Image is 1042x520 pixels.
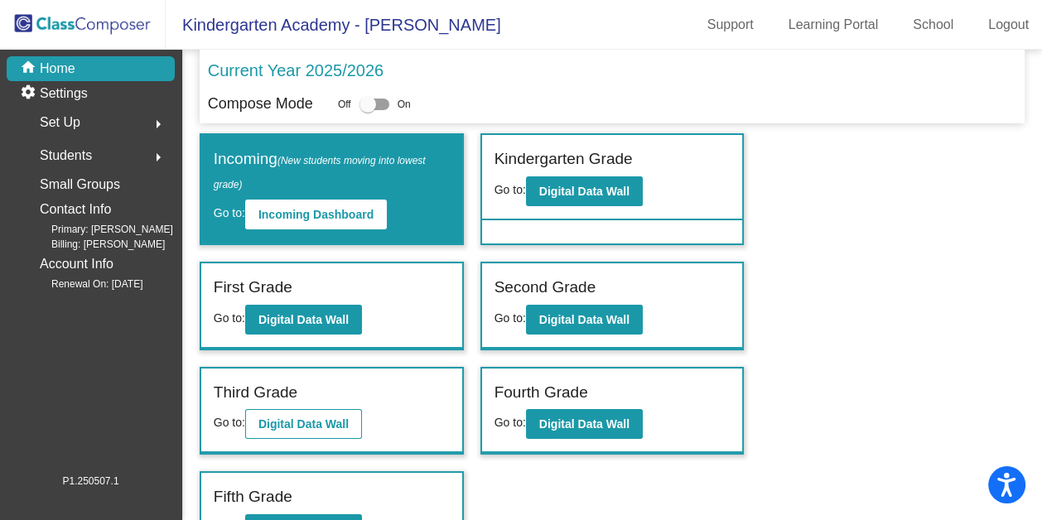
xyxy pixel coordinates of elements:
span: Set Up [40,111,80,134]
span: (New students moving into lowest grade) [214,155,426,190]
span: Off [338,97,351,112]
span: On [398,97,411,112]
mat-icon: settings [20,84,40,104]
a: Support [694,12,767,38]
label: Kindergarten Grade [494,147,633,171]
span: Students [40,144,92,167]
button: Digital Data Wall [245,409,362,439]
span: Go to: [214,206,245,219]
span: Go to: [494,311,526,325]
label: First Grade [214,276,292,300]
b: Digital Data Wall [539,313,630,326]
mat-icon: home [20,59,40,79]
span: Kindergarten Academy - [PERSON_NAME] [166,12,501,38]
span: Go to: [494,183,526,196]
button: Digital Data Wall [245,305,362,335]
span: Renewal On: [DATE] [25,277,142,291]
b: Digital Data Wall [258,313,349,326]
mat-icon: arrow_right [148,114,168,134]
label: Fifth Grade [214,485,292,509]
span: Billing: [PERSON_NAME] [25,237,165,252]
p: Compose Mode [208,93,313,115]
span: Primary: [PERSON_NAME] [25,222,173,237]
p: Contact Info [40,198,111,221]
button: Digital Data Wall [526,409,643,439]
span: Go to: [214,416,245,429]
span: Go to: [214,311,245,325]
p: Home [40,59,75,79]
button: Digital Data Wall [526,176,643,206]
a: Logout [975,12,1042,38]
label: Fourth Grade [494,381,588,405]
span: Go to: [494,416,526,429]
b: Digital Data Wall [539,185,630,198]
p: Current Year 2025/2026 [208,58,384,83]
label: Incoming [214,147,450,195]
a: School [900,12,967,38]
button: Digital Data Wall [526,305,643,335]
b: Incoming Dashboard [258,208,374,221]
p: Settings [40,84,88,104]
mat-icon: arrow_right [148,147,168,167]
button: Incoming Dashboard [245,200,387,229]
b: Digital Data Wall [258,417,349,431]
label: Second Grade [494,276,596,300]
a: Learning Portal [775,12,892,38]
label: Third Grade [214,381,297,405]
b: Digital Data Wall [539,417,630,431]
p: Account Info [40,253,113,276]
p: Small Groups [40,173,120,196]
